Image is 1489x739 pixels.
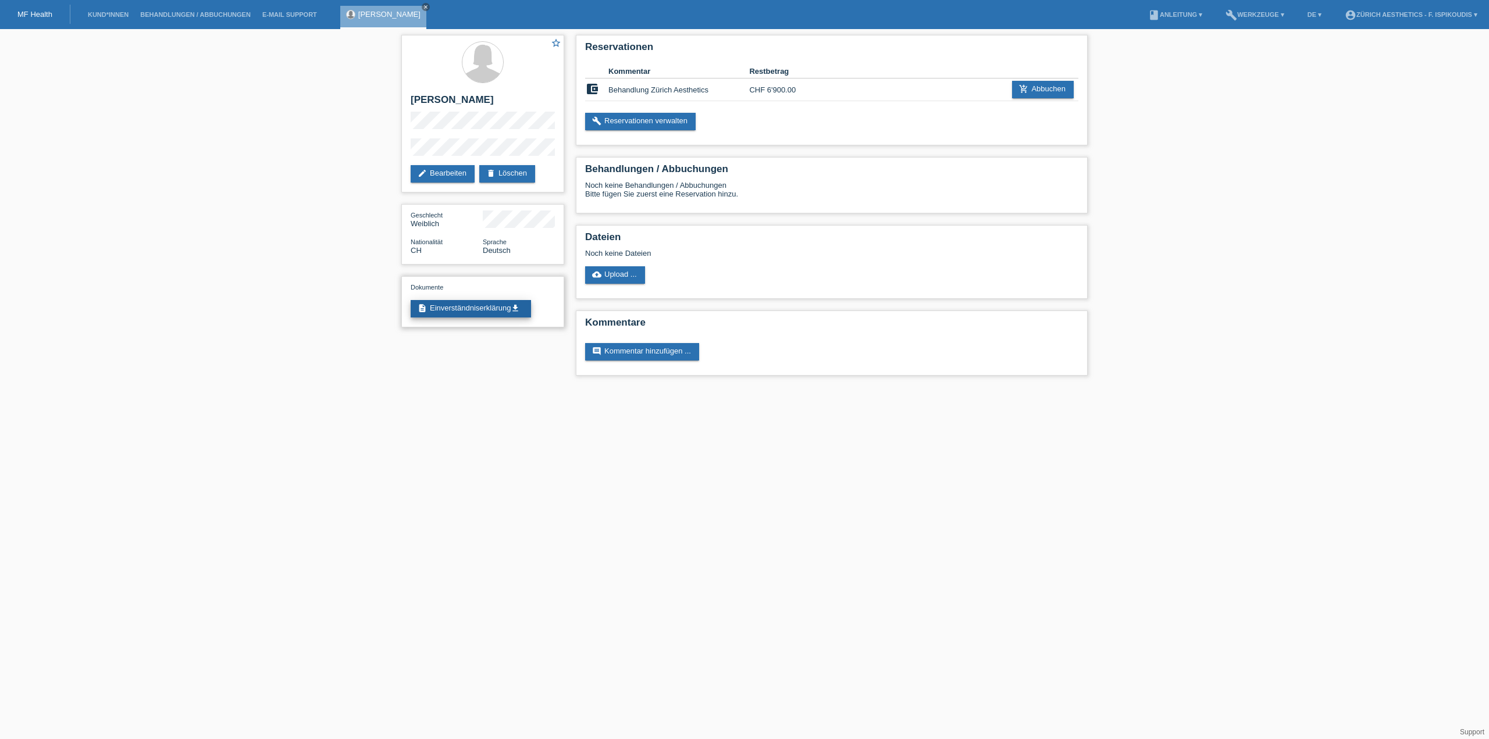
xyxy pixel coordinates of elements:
[1460,728,1484,736] a: Support
[483,246,511,255] span: Deutsch
[411,210,483,228] div: Weiblich
[423,4,429,10] i: close
[358,10,421,19] a: [PERSON_NAME]
[585,163,1078,181] h2: Behandlungen / Abbuchungen
[551,38,561,48] i: star_border
[411,165,475,183] a: editBearbeiten
[17,10,52,19] a: MF Health
[82,11,134,18] a: Kund*innen
[592,270,601,279] i: cloud_upload
[608,78,749,101] td: Behandlung Zürich Aesthetics
[592,116,601,126] i: build
[608,65,749,78] th: Kommentar
[134,11,257,18] a: Behandlungen / Abbuchungen
[749,78,820,101] td: CHF 6'900.00
[585,317,1078,334] h2: Kommentare
[585,181,1078,207] div: Noch keine Behandlungen / Abbuchungen Bitte fügen Sie zuerst eine Reservation hinzu.
[411,238,443,245] span: Nationalität
[585,113,696,130] a: buildReservationen verwalten
[418,304,427,313] i: description
[486,169,496,178] i: delete
[1339,11,1483,18] a: account_circleZürich Aesthetics - F. Ispikoudis ▾
[411,300,531,317] a: descriptionEinverständniserklärungget_app
[585,41,1078,59] h2: Reservationen
[511,304,520,313] i: get_app
[411,94,555,112] h2: [PERSON_NAME]
[1220,11,1290,18] a: buildWerkzeuge ▾
[551,38,561,50] a: star_border
[1345,9,1356,21] i: account_circle
[1226,9,1237,21] i: build
[585,266,645,284] a: cloud_uploadUpload ...
[585,343,699,360] a: commentKommentar hinzufügen ...
[422,3,430,11] a: close
[749,65,820,78] th: Restbetrag
[1142,11,1208,18] a: bookAnleitung ▾
[1148,9,1160,21] i: book
[418,169,427,178] i: edit
[585,249,941,258] div: Noch keine Dateien
[411,212,443,219] span: Geschlecht
[411,246,422,255] span: Schweiz
[585,82,599,96] i: account_balance_wallet
[1302,11,1327,18] a: DE ▾
[483,238,507,245] span: Sprache
[585,231,1078,249] h2: Dateien
[257,11,323,18] a: E-Mail Support
[1019,84,1028,94] i: add_shopping_cart
[411,284,443,291] span: Dokumente
[1012,81,1074,98] a: add_shopping_cartAbbuchen
[479,165,535,183] a: deleteLöschen
[592,347,601,356] i: comment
